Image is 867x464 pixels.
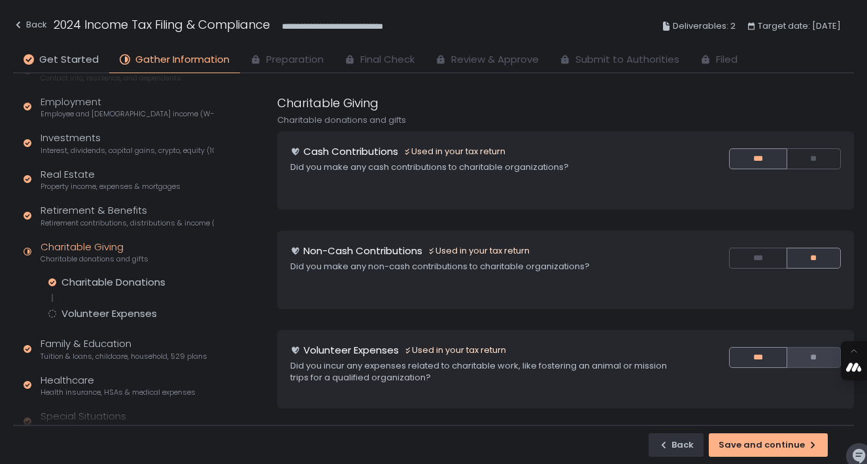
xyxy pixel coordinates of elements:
[303,144,398,159] h1: Cash Contributions
[404,344,506,356] div: Used in your tax return
[41,109,214,119] span: Employee and [DEMOGRAPHIC_DATA] income (W-2s)
[303,343,399,358] h1: Volunteer Expenses
[39,52,99,67] span: Get Started
[135,52,229,67] span: Gather Information
[41,240,148,265] div: Charitable Giving
[61,276,165,289] div: Charitable Donations
[13,17,47,33] div: Back
[54,16,270,33] h1: 2024 Income Tax Filing & Compliance
[41,146,214,156] span: Interest, dividends, capital gains, crypto, equity (1099s, K-1s)
[41,73,181,83] span: Contact info, residence, and dependents
[658,439,694,451] div: Back
[673,18,736,34] span: Deliverables: 2
[303,244,422,259] h1: Non-Cash Contributions
[649,433,704,457] button: Back
[758,18,841,34] span: Target date: [DATE]
[575,52,679,67] span: Submit to Authorities
[41,254,148,264] span: Charitable donations and gifts
[451,52,539,67] span: Review & Approve
[290,261,677,273] div: Did you make any non-cash contributions to charitable organizations?
[41,131,214,156] div: Investments
[41,167,180,192] div: Real Estate
[290,360,677,384] div: Did you incur any expenses related to charitable work, like fostering an animal or mission trips ...
[403,146,505,157] div: Used in your tax return
[716,52,738,67] span: Filed
[290,161,677,173] div: Did you make any cash contributions to charitable organizations?
[360,52,415,67] span: Final Check
[277,114,854,126] div: Charitable donations and gifts
[13,16,47,37] button: Back
[41,218,214,228] span: Retirement contributions, distributions & income (1099-R, 5498)
[41,352,207,361] span: Tuition & loans, childcare, household, 529 plans
[719,439,818,451] div: Save and continue
[277,94,379,112] h1: Charitable Giving
[41,95,214,120] div: Employment
[41,182,180,191] span: Property income, expenses & mortgages
[41,388,195,397] span: Health insurance, HSAs & medical expenses
[41,409,160,434] div: Special Situations
[41,424,160,434] span: Additional income and deductions
[61,307,157,320] div: Volunteer Expenses
[41,337,207,361] div: Family & Education
[709,433,828,457] button: Save and continue
[266,52,324,67] span: Preparation
[41,203,214,228] div: Retirement & Benefits
[428,245,530,257] div: Used in your tax return
[41,373,195,398] div: Healthcare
